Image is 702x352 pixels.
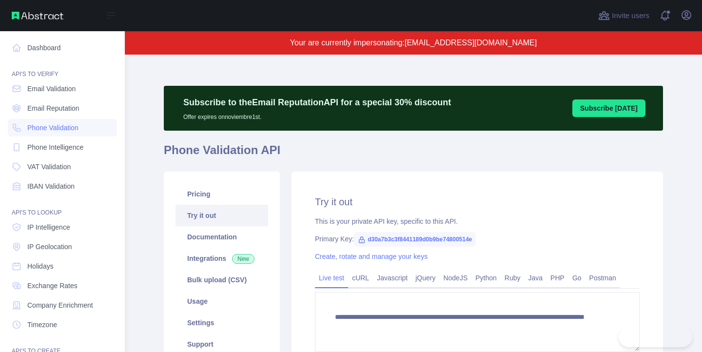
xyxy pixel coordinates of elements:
[439,270,471,286] a: NodeJS
[27,142,83,152] span: Phone Intelligence
[405,39,537,47] span: [EMAIL_ADDRESS][DOMAIN_NAME]
[348,270,373,286] a: cURL
[315,253,428,260] a: Create, rotate and manage your keys
[572,99,645,117] button: Subscribe [DATE]
[27,300,93,310] span: Company Enrichment
[8,197,117,216] div: API'S TO LOOKUP
[8,238,117,255] a: IP Geolocation
[8,39,117,57] a: Dashboard
[8,257,117,275] a: Holidays
[596,8,651,23] button: Invite users
[175,269,268,291] a: Bulk upload (CSV)
[164,142,663,166] h1: Phone Validation API
[525,270,547,286] a: Java
[8,218,117,236] a: IP Intelligence
[501,270,525,286] a: Ruby
[175,183,268,205] a: Pricing
[8,59,117,78] div: API'S TO VERIFY
[27,123,78,133] span: Phone Validation
[411,270,439,286] a: jQuery
[183,109,451,121] p: Offer expires on noviembre 1st.
[27,181,75,191] span: IBAN Validation
[8,277,117,294] a: Exchange Rates
[8,177,117,195] a: IBAN Validation
[27,320,57,330] span: Timezone
[315,195,640,209] h2: Try it out
[175,226,268,248] a: Documentation
[619,327,692,347] iframe: Toggle Customer Support
[8,119,117,137] a: Phone Validation
[568,270,585,286] a: Go
[612,10,649,21] span: Invite users
[27,261,54,271] span: Holidays
[354,232,476,247] span: d30a7b3c3f8441189d0b9be74800514e
[315,270,348,286] a: Live test
[175,205,268,226] a: Try it out
[8,80,117,98] a: Email Validation
[27,222,70,232] span: IP Intelligence
[175,291,268,312] a: Usage
[175,312,268,333] a: Settings
[27,84,76,94] span: Email Validation
[8,316,117,333] a: Timezone
[8,296,117,314] a: Company Enrichment
[175,248,268,269] a: Integrations New
[8,158,117,176] a: VAT Validation
[27,242,72,252] span: IP Geolocation
[315,216,640,226] div: This is your private API key, specific to this API.
[471,270,501,286] a: Python
[232,254,254,264] span: New
[315,234,640,244] div: Primary Key:
[290,39,405,47] span: Your are currently impersonating:
[373,270,411,286] a: Javascript
[585,270,620,286] a: Postman
[183,96,451,109] p: Subscribe to the Email Reputation API for a special 30 % discount
[27,281,78,291] span: Exchange Rates
[27,162,71,172] span: VAT Validation
[8,138,117,156] a: Phone Intelligence
[12,12,63,20] img: Abstract API
[546,270,568,286] a: PHP
[27,103,79,113] span: Email Reputation
[8,99,117,117] a: Email Reputation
